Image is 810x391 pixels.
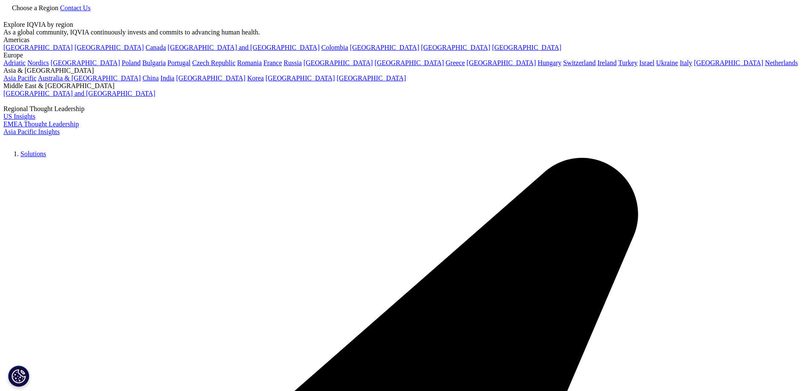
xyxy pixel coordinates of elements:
[60,4,91,11] a: Contact Us
[337,74,406,82] a: [GEOGRAPHIC_DATA]
[3,128,60,135] a: Asia Pacific Insights
[264,59,282,66] a: France
[765,59,798,66] a: Netherlands
[3,82,807,90] div: Middle East & [GEOGRAPHIC_DATA]
[492,44,561,51] a: [GEOGRAPHIC_DATA]
[8,365,29,387] button: Cookies Settings
[168,59,190,66] a: Portugal
[237,59,262,66] a: Romania
[284,59,302,66] a: Russia
[145,44,166,51] a: Canada
[694,59,763,66] a: [GEOGRAPHIC_DATA]
[192,59,236,66] a: Czech Republic
[421,44,490,51] a: [GEOGRAPHIC_DATA]
[3,67,807,74] div: Asia & [GEOGRAPHIC_DATA]
[3,74,37,82] a: Asia Pacific
[38,74,141,82] a: Australia & [GEOGRAPHIC_DATA]
[122,59,140,66] a: Poland
[3,59,26,66] a: Adriatic
[375,59,444,66] a: [GEOGRAPHIC_DATA]
[3,120,79,128] a: EMEA Thought Leadership
[12,4,58,11] span: Choose a Region
[446,59,465,66] a: Greece
[160,74,174,82] a: India
[321,44,348,51] a: Colombia
[3,51,807,59] div: Europe
[466,59,536,66] a: [GEOGRAPHIC_DATA]
[3,36,807,44] div: Americas
[265,74,335,82] a: [GEOGRAPHIC_DATA]
[142,59,166,66] a: Bulgaria
[563,59,595,66] a: Switzerland
[639,59,655,66] a: Israel
[618,59,638,66] a: Turkey
[20,150,46,157] a: Solutions
[3,113,35,120] a: US Insights
[168,44,319,51] a: [GEOGRAPHIC_DATA] and [GEOGRAPHIC_DATA]
[3,21,807,29] div: Explore IQVIA by region
[597,59,617,66] a: Ireland
[304,59,373,66] a: [GEOGRAPHIC_DATA]
[51,59,120,66] a: [GEOGRAPHIC_DATA]
[3,29,807,36] div: As a global community, IQVIA continuously invests and commits to advancing human health.
[350,44,419,51] a: [GEOGRAPHIC_DATA]
[27,59,49,66] a: Nordics
[656,59,678,66] a: Ukraine
[247,74,264,82] a: Korea
[176,74,245,82] a: [GEOGRAPHIC_DATA]
[3,90,155,97] a: [GEOGRAPHIC_DATA] and [GEOGRAPHIC_DATA]
[74,44,144,51] a: [GEOGRAPHIC_DATA]
[3,105,807,113] div: Regional Thought Leadership
[680,59,692,66] a: Italy
[537,59,561,66] a: Hungary
[142,74,159,82] a: China
[3,44,73,51] a: [GEOGRAPHIC_DATA]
